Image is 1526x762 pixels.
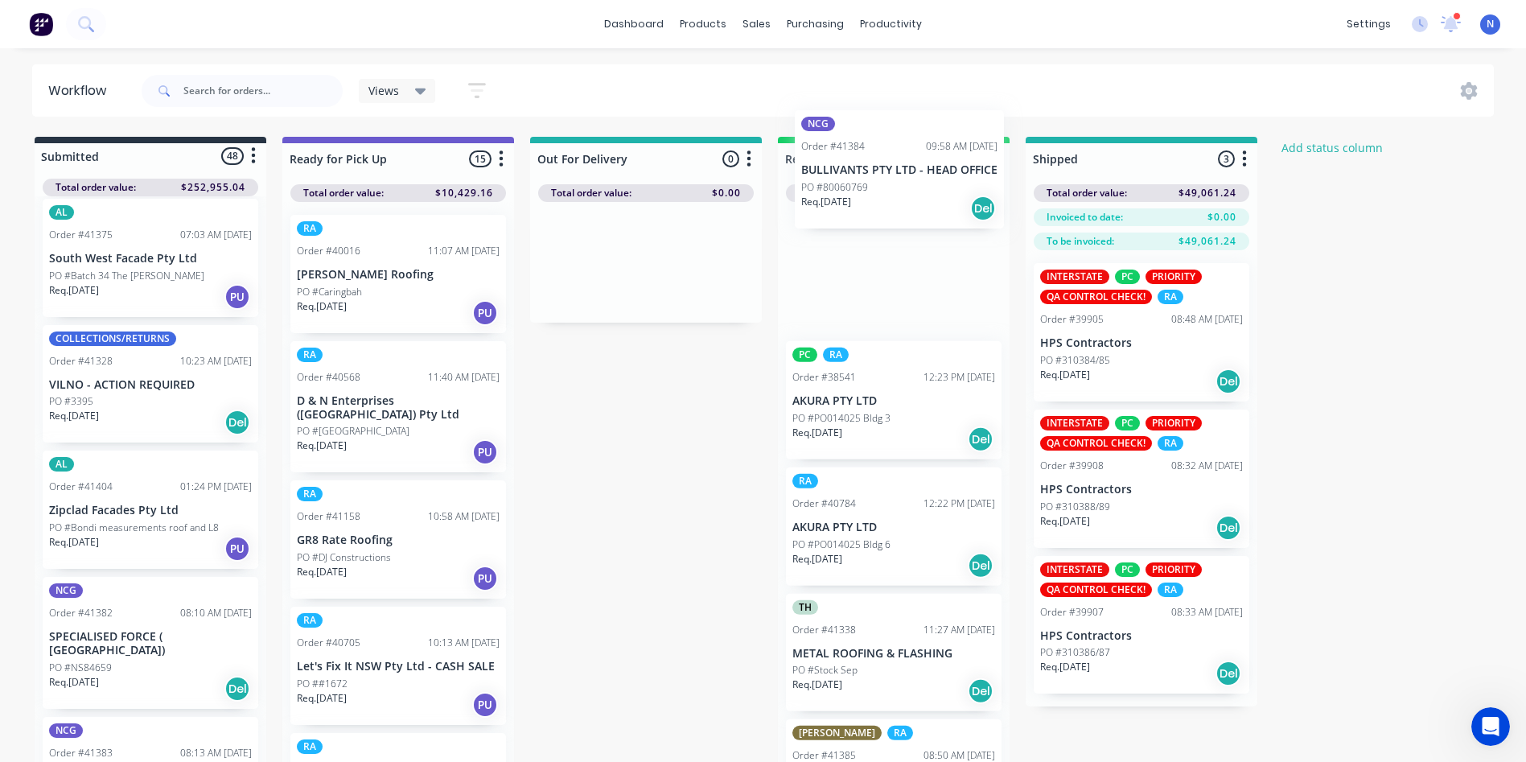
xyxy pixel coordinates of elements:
img: Factory [29,12,53,36]
div: sales [734,12,779,36]
div: productivity [852,12,930,36]
span: $10,429.16 [435,186,493,200]
span: $77,157.38 [931,186,989,200]
span: 0 [722,150,739,167]
a: dashboard [596,12,672,36]
div: purchasing [779,12,852,36]
span: N [1487,17,1494,31]
span: $49,061.24 [1178,186,1236,200]
input: Enter column name… [785,150,944,167]
div: Submitted [38,148,99,165]
span: $252,955.04 [181,180,245,195]
span: Views [368,82,399,99]
span: 3 [1218,150,1235,167]
span: Total order value: [303,186,384,200]
span: $49,061.24 [1178,234,1236,249]
div: Workflow [48,81,114,101]
span: Total order value: [1047,186,1127,200]
input: Search for orders... [183,75,343,107]
button: Add status column [1273,137,1392,159]
span: 48 [221,147,244,164]
div: settings [1339,12,1399,36]
div: products [672,12,734,36]
span: 9 [970,150,987,167]
input: Enter column name… [537,150,696,167]
span: Total order value: [551,186,631,200]
input: Enter column name… [290,150,448,167]
iframe: Intercom live chat [1471,707,1510,746]
span: $0.00 [1207,210,1236,224]
span: Total order value: [799,186,879,200]
span: Invoiced to date: [1047,210,1123,224]
span: Total order value: [56,180,136,195]
span: To be invoiced: [1047,234,1114,249]
span: 15 [469,150,492,167]
span: $0.00 [712,186,741,200]
input: Enter column name… [1033,150,1191,167]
